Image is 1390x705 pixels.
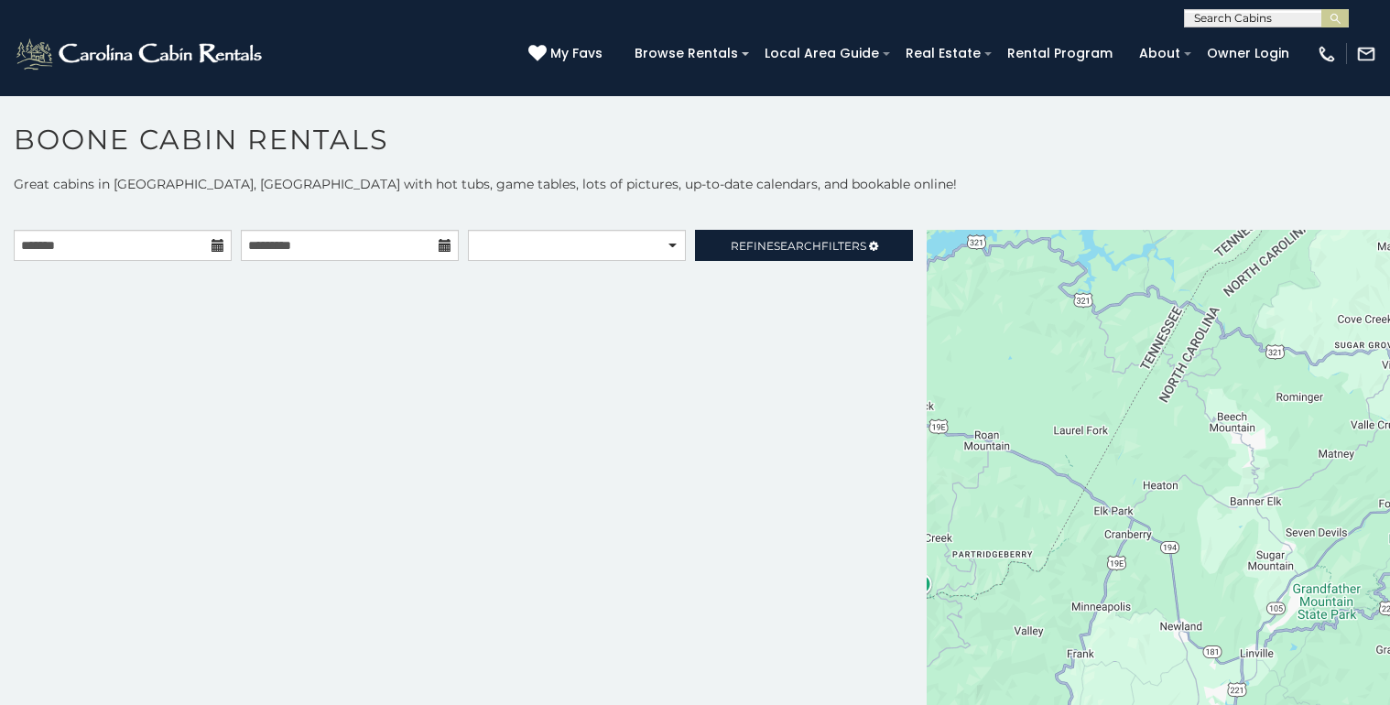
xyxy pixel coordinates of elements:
a: Local Area Guide [755,39,888,68]
a: About [1130,39,1189,68]
span: My Favs [550,44,603,63]
a: Browse Rentals [625,39,747,68]
a: My Favs [528,44,607,64]
a: Rental Program [998,39,1122,68]
span: Refine Filters [731,239,866,253]
span: Search [774,239,821,253]
a: Real Estate [896,39,990,68]
img: phone-regular-white.png [1317,44,1337,64]
img: mail-regular-white.png [1356,44,1376,64]
img: White-1-2.png [14,36,267,72]
a: Owner Login [1198,39,1298,68]
a: RefineSearchFilters [695,230,913,261]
